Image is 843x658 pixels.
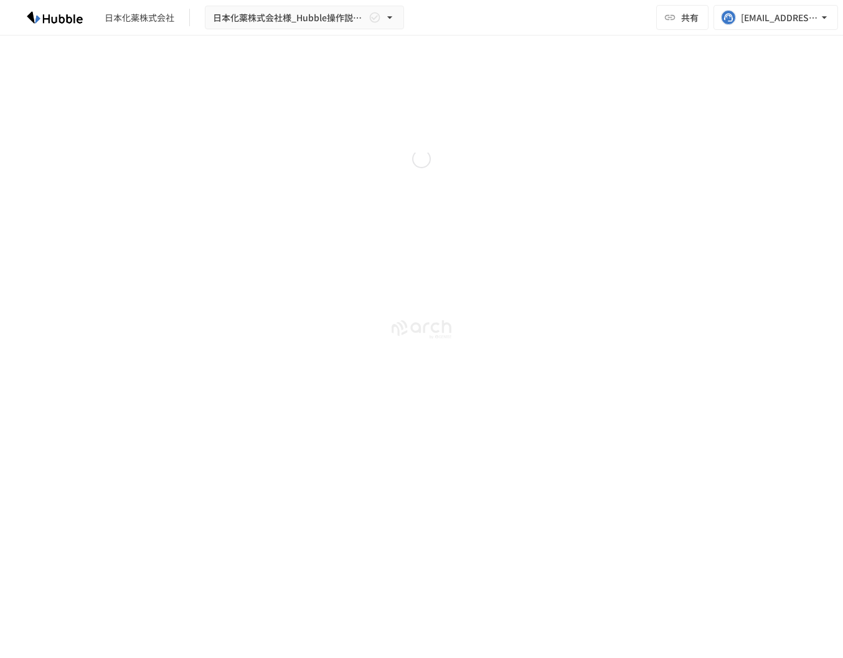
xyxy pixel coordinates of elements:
img: HzDRNkGCf7KYO4GfwKnzITak6oVsp5RHeZBEM1dQFiQ [15,7,95,27]
span: 共有 [681,11,699,24]
button: 共有 [656,5,709,30]
span: 日本化薬株式会社様_Hubble操作説明資料 [213,10,366,26]
button: [EMAIL_ADDRESS][DOMAIN_NAME] [713,5,838,30]
div: 日本化薬株式会社 [105,11,174,24]
button: 日本化薬株式会社様_Hubble操作説明資料 [205,6,404,30]
div: [EMAIL_ADDRESS][DOMAIN_NAME] [741,10,818,26]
